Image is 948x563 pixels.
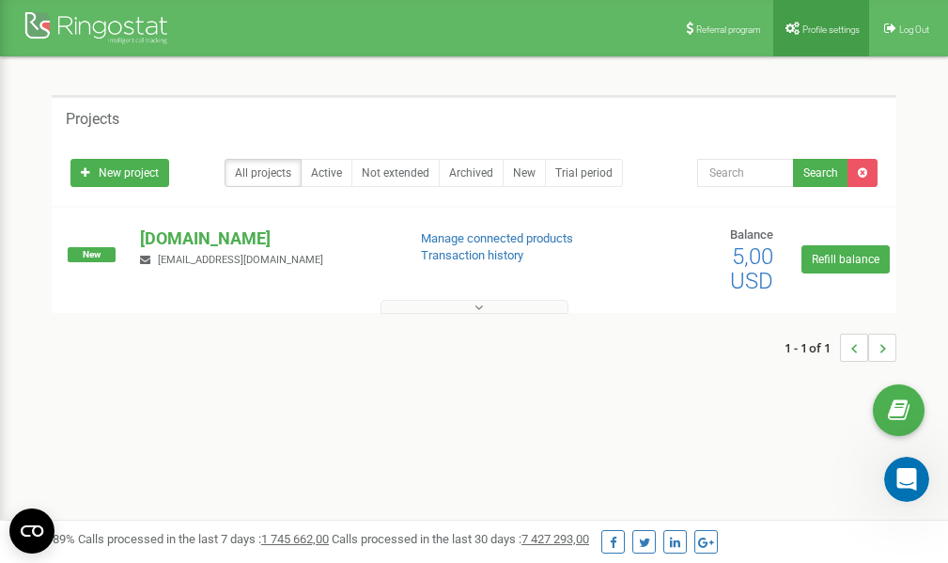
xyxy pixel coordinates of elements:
span: Calls processed in the last 7 days : [78,532,329,546]
span: Profile settings [802,24,860,35]
span: 5,00 USD [730,243,773,294]
button: Search [793,159,848,187]
nav: ... [785,315,896,381]
u: 7 427 293,00 [521,532,589,546]
a: Not extended [351,159,440,187]
a: Transaction history [421,248,523,262]
button: Open CMP widget [9,508,54,554]
span: Balance [730,227,773,242]
a: Trial period [545,159,623,187]
a: Active [301,159,352,187]
input: Search [697,159,794,187]
span: New [68,247,116,262]
span: [EMAIL_ADDRESS][DOMAIN_NAME] [158,254,323,266]
span: Referral program [696,24,761,35]
a: Manage connected products [421,231,573,245]
span: Log Out [899,24,929,35]
a: Refill balance [801,245,890,274]
a: New project [70,159,169,187]
a: New [503,159,546,187]
a: All projects [225,159,302,187]
p: [DOMAIN_NAME] [140,227,390,251]
span: 1 - 1 of 1 [785,334,840,362]
iframe: Intercom live chat [884,457,929,502]
h5: Projects [66,111,119,128]
u: 1 745 662,00 [261,532,329,546]
span: Calls processed in the last 30 days : [332,532,589,546]
a: Archived [439,159,504,187]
